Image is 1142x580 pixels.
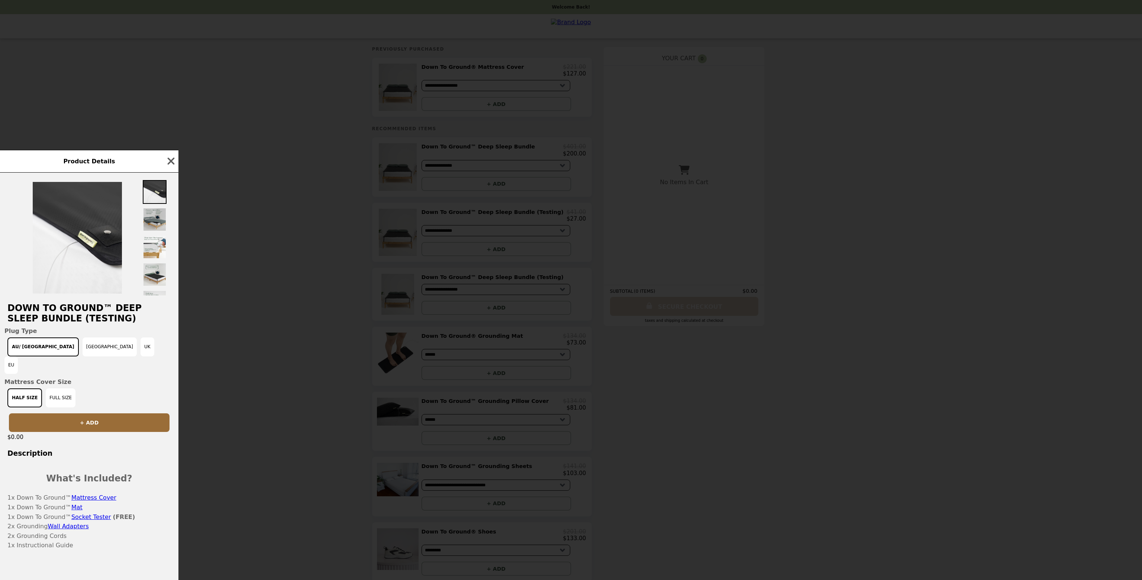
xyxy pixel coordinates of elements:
[7,522,171,531] p: 2x Grounding
[7,503,171,512] p: 1x Down To Ground™
[48,523,88,530] a: Wall Adapters
[83,337,137,356] button: [GEOGRAPHIC_DATA]
[7,531,171,541] p: 2x Grounding Cords
[7,471,171,486] h2: What's Included?
[71,513,111,520] a: Socket Tester
[113,513,135,520] strong: (FREE)
[143,180,167,204] img: Thumbnail 6
[7,337,79,356] button: AU/ [GEOGRAPHIC_DATA]
[71,504,83,511] a: Mat
[63,158,115,165] span: Product Details
[143,290,167,314] img: Thumbnail 10
[7,512,171,522] p: 1x Down To Ground™
[33,182,122,294] img: AU/ NZ / Half Size
[143,235,167,259] img: Thumbnail 8
[7,493,171,503] p: 1x Down To Ground™
[143,263,167,286] img: Thumbnail 9
[71,494,116,501] a: Mattress Cover
[7,388,42,407] button: Half Size
[9,413,170,432] button: + ADD
[4,356,18,374] button: EU
[4,327,174,334] span: Plug Type
[4,378,174,385] span: Mattress Cover Size
[143,208,167,231] img: Thumbnail 7
[7,541,171,550] p: 1x Instructional Guide
[141,337,154,356] button: UK
[46,388,75,407] button: Full Size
